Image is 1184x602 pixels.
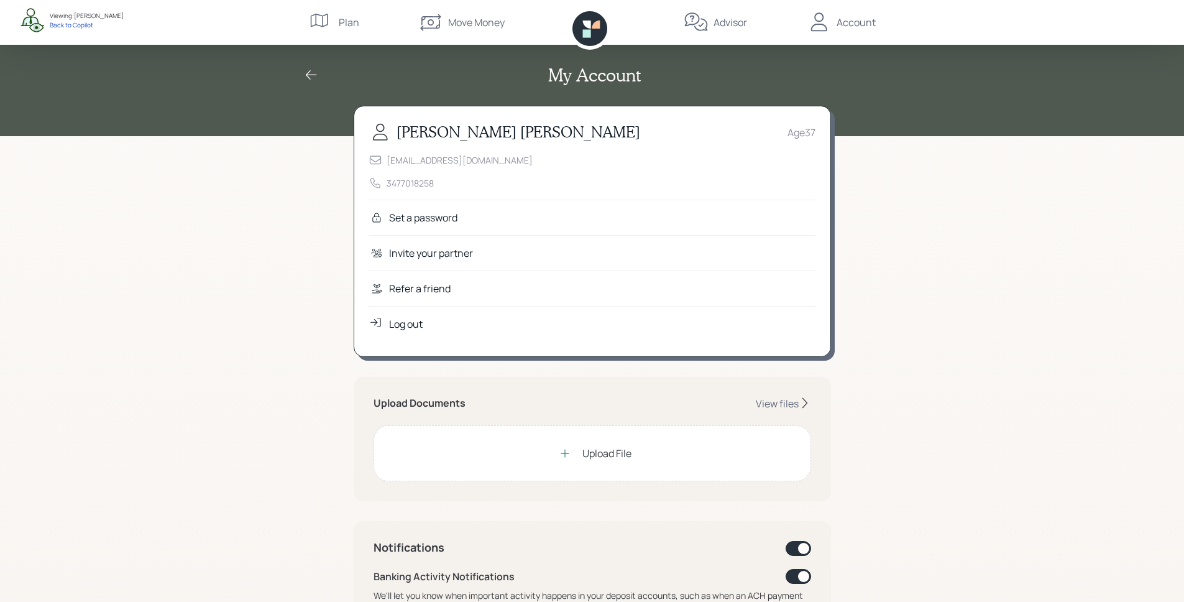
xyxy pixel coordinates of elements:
h3: [PERSON_NAME] [PERSON_NAME] [397,123,640,141]
div: View files [756,397,799,410]
h4: Notifications [374,541,444,555]
div: Plan [339,15,359,30]
h5: Upload Documents [374,397,466,409]
div: Account [837,15,876,30]
div: Upload File [582,446,631,461]
div: Set a password [389,210,457,225]
div: Refer a friend [389,281,451,296]
h2: My Account [548,65,641,86]
div: Age 37 [787,125,815,140]
div: Log out [389,317,423,331]
div: Move Money [448,15,505,30]
div: 3477018258 [387,177,434,190]
div: Advisor [714,15,747,30]
div: Back to Copilot [50,21,124,29]
div: Banking Activity Notifications [374,569,515,584]
div: [EMAIL_ADDRESS][DOMAIN_NAME] [387,154,533,167]
div: Viewing: [PERSON_NAME] [50,11,124,21]
div: Invite your partner [389,246,473,261]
